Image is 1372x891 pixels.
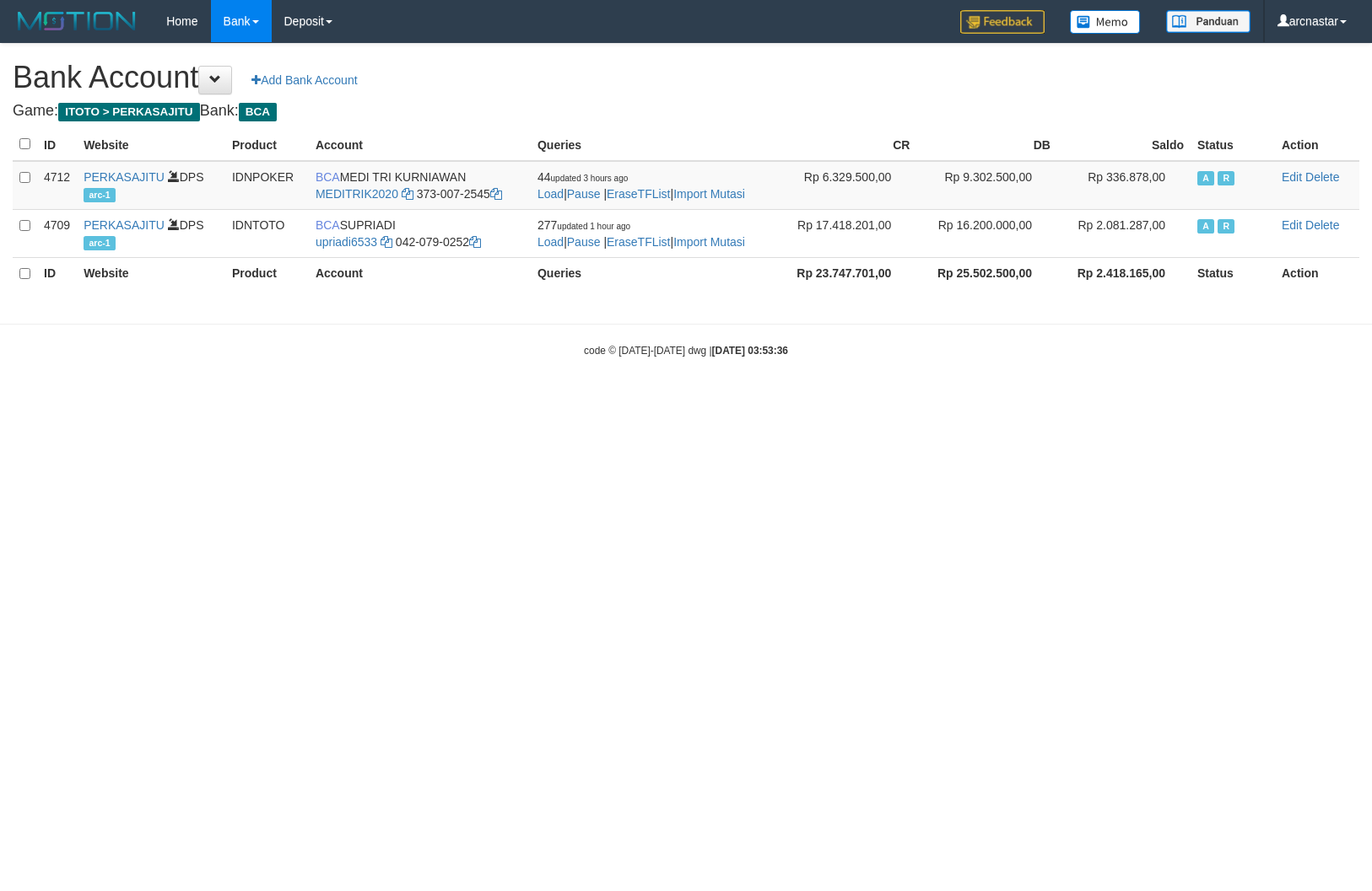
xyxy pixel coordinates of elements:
[537,218,745,249] span: | | |
[537,235,564,249] a: Load
[916,209,1057,257] td: Rp 16.200.000,00
[567,235,601,249] a: Pause
[960,10,1045,34] img: Feedback.jpg
[537,187,564,201] a: Load
[1282,218,1302,232] a: Edit
[309,209,531,257] td: SUPRIADI 042-079-0252
[240,66,368,94] a: Add Bank Account
[537,218,630,232] span: 277
[316,187,398,201] a: MEDITRIK2020
[37,209,77,257] td: 4709
[537,170,628,184] span: 44
[1057,161,1191,210] td: Rp 336.878,00
[37,257,77,290] th: ID
[776,161,917,210] td: Rp 6.329.500,00
[916,161,1057,210] td: Rp 9.302.500,00
[316,218,340,232] span: BCA
[309,257,531,290] th: Account
[712,345,788,357] strong: [DATE] 03:53:36
[1275,128,1359,161] th: Action
[1218,219,1234,233] span: Running
[673,235,745,249] a: Import Mutasi
[1282,170,1302,184] a: Edit
[776,209,917,257] td: Rp 17.418.201,00
[1197,171,1214,185] span: Active
[225,128,309,161] th: Product
[1275,257,1359,290] th: Action
[13,61,1359,94] h1: Bank Account
[1057,128,1191,161] th: Saldo
[1166,10,1250,33] img: panduan.png
[1191,257,1275,290] th: Status
[776,257,917,290] th: Rp 23.747.701,00
[1070,10,1141,34] img: Button%20Memo.svg
[13,8,141,34] img: MOTION_logo.png
[1305,170,1339,184] a: Delete
[1197,219,1214,233] span: Active
[84,218,165,232] a: PERKASAJITU
[673,187,745,201] a: Import Mutasi
[77,128,225,161] th: Website
[37,161,77,210] td: 4712
[916,257,1057,290] th: Rp 25.502.500,00
[77,257,225,290] th: Website
[309,128,531,161] th: Account
[607,235,670,249] a: EraseTFList
[58,103,200,121] span: ITOTO > PERKASAJITU
[77,209,225,257] td: DPS
[1218,171,1234,185] span: Running
[13,103,1359,120] h4: Game: Bank:
[531,257,776,290] th: Queries
[225,161,309,210] td: IDNPOKER
[316,235,377,249] a: upriadi6533
[1057,209,1191,257] td: Rp 2.081.287,00
[531,128,776,161] th: Queries
[551,174,629,183] span: updated 3 hours ago
[225,209,309,257] td: IDNTOTO
[316,170,340,184] span: BCA
[84,188,116,202] span: arc-1
[916,128,1057,161] th: DB
[309,161,531,210] td: MEDI TRI KURNIAWAN 373-007-2545
[567,187,601,201] a: Pause
[584,345,788,357] small: code © [DATE]-[DATE] dwg |
[607,187,670,201] a: EraseTFList
[557,222,630,231] span: updated 1 hour ago
[537,170,745,201] span: | | |
[84,236,116,250] span: arc-1
[84,170,165,184] a: PERKASAJITU
[37,128,77,161] th: ID
[1305,218,1339,232] a: Delete
[77,161,225,210] td: DPS
[239,103,277,121] span: BCA
[225,257,309,290] th: Product
[1191,128,1275,161] th: Status
[776,128,917,161] th: CR
[1057,257,1191,290] th: Rp 2.418.165,00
